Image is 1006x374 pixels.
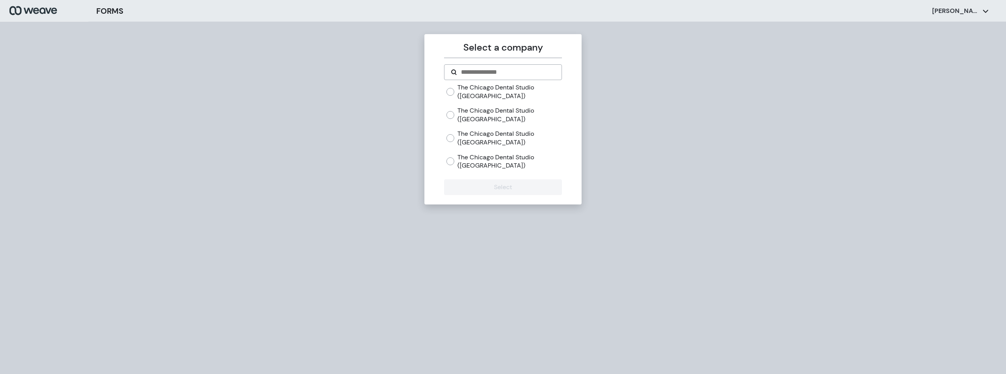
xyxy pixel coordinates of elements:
label: The Chicago Dental Studio ([GEOGRAPHIC_DATA]) [457,106,562,123]
input: Search [460,68,555,77]
p: [PERSON_NAME] [932,7,979,15]
label: The Chicago Dental Studio ([GEOGRAPHIC_DATA]) [457,153,562,170]
button: Select [444,179,562,195]
p: Select a company [444,40,562,55]
label: The Chicago Dental Studio ([GEOGRAPHIC_DATA]) [457,130,562,146]
h3: FORMS [96,5,123,17]
label: The Chicago Dental Studio ([GEOGRAPHIC_DATA]) [457,83,562,100]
